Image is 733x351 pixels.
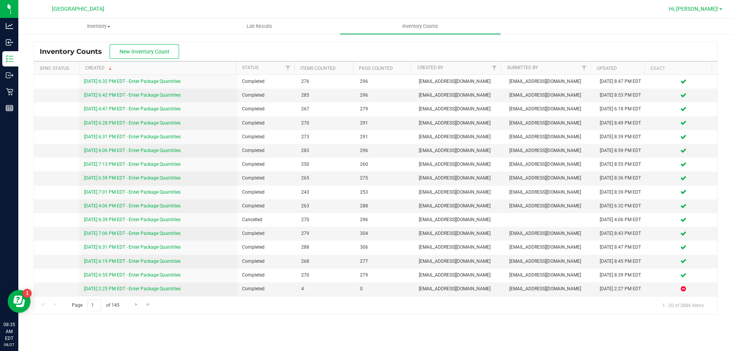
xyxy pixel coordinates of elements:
[301,105,351,113] span: 267
[84,244,181,250] a: [DATE] 6:31 PM EDT - Enter Package Quantities
[419,202,500,210] span: [EMAIL_ADDRESS][DOMAIN_NAME]
[301,175,351,182] span: 265
[600,230,645,237] div: [DATE] 8:43 PM EDT
[507,65,538,70] a: Submitted By
[301,120,351,127] span: 270
[600,92,645,99] div: [DATE] 8:53 PM EDT
[600,147,645,154] div: [DATE] 8:59 PM EDT
[85,65,113,71] a: Created
[419,230,500,237] span: [EMAIL_ADDRESS][DOMAIN_NAME]
[360,230,410,237] span: 304
[6,104,13,112] inline-svg: Reports
[419,133,500,141] span: [EMAIL_ADDRESS][DOMAIN_NAME]
[84,148,181,153] a: [DATE] 6:06 PM EDT - Enter Package Quantities
[419,161,500,168] span: [EMAIL_ADDRESS][DOMAIN_NAME]
[84,189,181,195] a: [DATE] 7:01 PM EDT - Enter Package Quantities
[600,78,645,85] div: [DATE] 8:47 PM EDT
[509,92,591,99] span: [EMAIL_ADDRESS][DOMAIN_NAME]
[84,175,181,181] a: [DATE] 6:59 PM EDT - Enter Package Quantities
[509,202,591,210] span: [EMAIL_ADDRESS][DOMAIN_NAME]
[6,22,13,30] inline-svg: Analytics
[419,216,500,223] span: [EMAIL_ADDRESS][DOMAIN_NAME]
[84,106,181,112] a: [DATE] 4:47 PM EDT - Enter Package Quantities
[600,105,645,113] div: [DATE] 6:18 PM EDT
[84,217,181,222] a: [DATE] 6:39 PM EDT - Enter Package Quantities
[242,78,292,85] span: Completed
[340,18,501,34] a: Inventory Counts
[301,92,351,99] span: 285
[488,61,501,74] a: Filter
[656,299,710,311] span: 1 - 20 of 2886 items
[242,133,292,141] span: Completed
[301,216,351,223] span: 270
[600,285,645,293] div: [DATE] 2:27 PM EDT
[300,66,336,71] a: Items Counted
[242,202,292,210] span: Completed
[242,175,292,182] span: Completed
[509,272,591,279] span: [EMAIL_ADDRESS][DOMAIN_NAME]
[419,147,500,154] span: [EMAIL_ADDRESS][DOMAIN_NAME]
[242,244,292,251] span: Completed
[40,66,69,71] a: Sync Status
[84,162,181,167] a: [DATE] 7:13 PM EDT - Enter Package Quantities
[360,216,410,223] span: 296
[360,92,410,99] span: 296
[87,299,101,311] input: 1
[84,231,181,236] a: [DATE] 7:06 PM EDT - Enter Package Quantities
[301,272,351,279] span: 270
[360,189,410,196] span: 253
[40,47,110,56] span: Inventory Counts
[6,39,13,46] inline-svg: Inbound
[23,289,32,298] iframe: Resource center unread badge
[84,120,181,126] a: [DATE] 6:28 PM EDT - Enter Package Quantities
[509,78,591,85] span: [EMAIL_ADDRESS][DOMAIN_NAME]
[419,244,500,251] span: [EMAIL_ADDRESS][DOMAIN_NAME]
[18,18,179,34] a: Inventory
[242,120,292,127] span: Completed
[359,66,393,71] a: Pkgs Counted
[360,258,410,265] span: 277
[419,175,500,182] span: [EMAIL_ADDRESS][DOMAIN_NAME]
[242,189,292,196] span: Completed
[360,78,410,85] span: 296
[131,299,142,310] a: Go to the next page
[509,189,591,196] span: [EMAIL_ADDRESS][DOMAIN_NAME]
[597,66,617,71] a: Updated
[600,272,645,279] div: [DATE] 8:39 PM EDT
[301,78,351,85] span: 276
[669,6,718,12] span: Hi, [PERSON_NAME]!
[242,105,292,113] span: Completed
[509,244,591,251] span: [EMAIL_ADDRESS][DOMAIN_NAME]
[242,65,258,70] a: Status
[84,203,181,209] a: [DATE] 4:06 PM EDT - Enter Package Quantities
[360,285,410,293] span: 0
[3,342,15,348] p: 08/27
[242,92,292,99] span: Completed
[600,244,645,251] div: [DATE] 8:47 PM EDT
[600,202,645,210] div: [DATE] 6:32 PM EDT
[419,285,500,293] span: [EMAIL_ADDRESS][DOMAIN_NAME]
[301,202,351,210] span: 263
[301,147,351,154] span: 283
[419,92,500,99] span: [EMAIL_ADDRESS][DOMAIN_NAME]
[242,230,292,237] span: Completed
[509,105,591,113] span: [EMAIL_ADDRESS][DOMAIN_NAME]
[84,272,181,278] a: [DATE] 6:55 PM EDT - Enter Package Quantities
[84,286,181,291] a: [DATE] 2:25 PM EDT - Enter Package Quantities
[179,18,340,34] a: Lab Results
[360,161,410,168] span: 260
[600,161,645,168] div: [DATE] 8:55 PM EDT
[301,133,351,141] span: 273
[236,23,283,30] span: Lab Results
[600,120,645,127] div: [DATE] 8:49 PM EDT
[65,299,126,311] span: Page of 145
[242,272,292,279] span: Completed
[509,161,591,168] span: [EMAIL_ADDRESS][DOMAIN_NAME]
[301,244,351,251] span: 288
[600,216,645,223] div: [DATE] 4:06 PM EDT
[360,105,410,113] span: 279
[8,290,31,313] iframe: Resource center
[417,65,443,70] a: Created By
[84,92,181,98] a: [DATE] 6:42 PM EDT - Enter Package Quantities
